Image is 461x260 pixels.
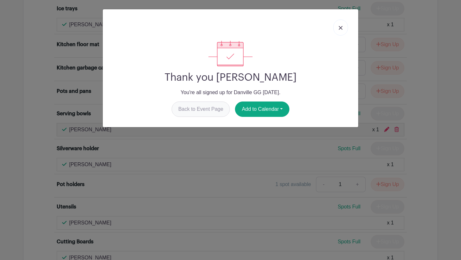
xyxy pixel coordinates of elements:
button: Add to Calendar [235,102,289,117]
img: close_button-5f87c8562297e5c2d7936805f587ecaba9071eb48480494691a3f1689db116b3.svg [339,26,343,30]
img: signup_complete-c468d5dda3e2740ee63a24cb0ba0d3ce5d8a4ecd24259e683200fb1569d990c8.svg [208,41,253,66]
h2: Thank you [PERSON_NAME] [108,71,353,84]
a: Back to Event Page [172,102,230,117]
p: You're all signed up for Danville GG [DATE]. [108,89,353,96]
